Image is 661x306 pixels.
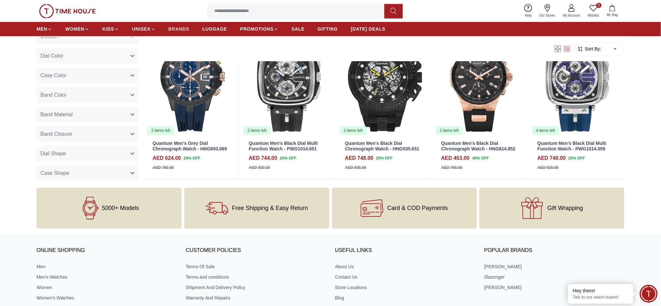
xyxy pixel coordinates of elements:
[484,284,624,291] a: [PERSON_NAME]
[37,126,138,142] button: Band Closure
[532,126,559,135] div: 4 items left
[522,13,534,18] span: Help
[244,126,270,135] div: 2 items left
[345,141,419,151] a: Quantum Men's Black Dial Chronograph Watch - HNG535.651
[640,285,658,303] div: Chat Widget
[249,165,270,171] div: AED 930.00
[531,18,624,135] a: Quantum Men's Black Dial Multi Function Watch - PWG1014.0594 items left
[37,246,177,256] h3: ONLINE SHOPPING
[186,263,326,270] a: Terms Of Sale
[184,155,200,161] span: 20 % OFF
[186,274,326,280] a: Terms and conditions
[584,3,603,19] a: 0Wishlist
[441,165,462,171] div: AED 755.00
[568,155,585,161] span: 20 % OFF
[338,18,432,135] img: Quantum Men's Black Dial Chronograph Watch - HNG535.651
[65,23,89,35] a: WOMEN
[335,246,475,256] h3: USEFUL LINKS
[585,13,602,18] span: Wishlist
[537,154,566,162] h4: AED 740.00
[292,23,305,35] a: SALE
[537,13,558,18] span: Our Stores
[292,26,305,32] span: SALE
[584,46,601,52] span: Sort By:
[40,150,66,158] span: Dial Shape
[335,274,475,280] a: Contact Us
[169,26,189,32] span: BRANDS
[102,205,139,211] span: 5000+ Models
[132,26,150,32] span: UNISEX
[573,287,628,294] div: Hey there!
[338,18,432,135] a: Quantum Men's Black Dial Chronograph Watch - HNG535.6513 items left
[37,274,177,280] a: Men's Watches
[335,263,475,270] a: About Us
[37,107,138,122] button: Band Material
[351,26,385,32] span: [DATE] DEALS
[37,263,177,270] a: Men
[484,274,624,280] a: Slazenger
[536,3,559,19] a: Our Stores
[232,205,308,211] span: Free Shipping & Easy Return
[102,26,114,32] span: KIDS
[147,126,174,135] div: 2 items left
[387,205,448,211] span: Card & COD Payments
[40,72,67,79] span: Case Color
[561,13,583,18] span: My Account
[37,68,138,83] button: Case Color
[153,165,174,171] div: AED 780.00
[537,141,607,151] a: Quantum Men's Black Dial Multi Function Watch - PWG1014.059
[242,18,336,135] img: Quantum Men's Black Dial Multi Function Watch - PWG1014.651
[335,295,475,301] a: Blog
[186,284,326,291] a: Shipment And Delivery Policy
[351,23,385,35] a: [DATE] DEALS
[37,146,138,161] button: Dial Shape
[37,87,138,103] button: Band Color
[146,18,239,135] a: Quantum Men's Grey Dial Chronograph Watch - HNG893.0692 items left
[531,18,624,135] img: Quantum Men's Black Dial Multi Function Watch - PWG1014.059
[604,12,621,17] span: My Bag
[345,154,373,162] h4: AED 748.00
[318,26,338,32] span: GIFTING
[240,26,274,32] span: PROMOTIONS
[153,141,227,151] a: Quantum Men's Grey Dial Chronograph Watch - HNG893.069
[37,23,52,35] a: MEN
[249,154,277,162] h4: AED 744.00
[596,3,602,8] span: 0
[203,26,227,32] span: LUGGAGE
[132,23,155,35] a: UNISEX
[40,52,63,60] span: Dial Color
[249,141,318,151] a: Quantum Men's Black Dial Multi Function Watch - PWG1014.651
[435,18,528,135] a: Quantum Men's Black Dial Chronograph Watch - HNG814.8523 items left
[441,141,516,151] a: Quantum Men's Black Dial Chronograph Watch - HNG814.852
[441,154,470,162] h4: AED 453.00
[40,169,69,177] span: Case Shape
[537,165,559,171] div: AED 925.00
[40,130,72,138] span: Band Closure
[280,155,296,161] span: 20 % OFF
[472,155,489,161] span: 40 % OFF
[435,18,528,135] img: Quantum Men's Black Dial Chronograph Watch - HNG814.852
[345,165,366,171] div: AED 935.00
[436,126,463,135] div: 3 items left
[186,295,326,301] a: Warranty And Repairs
[340,126,367,135] div: 3 items left
[484,246,624,256] h3: Popular Brands
[603,3,622,19] button: My Bag
[577,46,601,52] button: Sort By:
[335,284,475,291] a: Store Locations
[240,23,278,35] a: PROMOTIONS
[102,23,119,35] a: KIDS
[573,295,628,300] p: Talk to our watch expert!
[169,23,189,35] a: BRANDS
[203,23,227,35] a: LUGGAGE
[484,263,624,270] a: [PERSON_NAME]
[37,165,138,181] button: Case Shape
[40,111,73,118] span: Band Material
[242,18,336,135] a: Quantum Men's Black Dial Multi Function Watch - PWG1014.6512 items left
[39,4,96,18] img: ...
[521,3,536,19] a: Help
[37,284,177,291] a: Women
[37,26,47,32] span: MEN
[376,155,393,161] span: 20 % OFF
[186,246,326,256] h3: CUSTOMER POLICIES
